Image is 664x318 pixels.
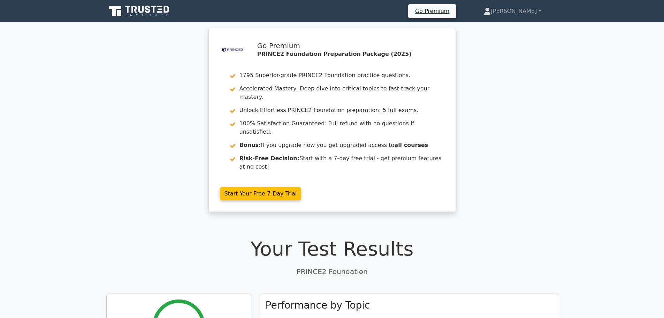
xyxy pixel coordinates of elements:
a: Go Premium [411,6,453,16]
a: Start Your Free 7-Day Trial [220,187,302,200]
h3: Performance by Topic [266,299,370,311]
p: PRINCE2 Foundation [106,266,558,277]
h1: Your Test Results [106,237,558,260]
a: [PERSON_NAME] [467,4,558,18]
